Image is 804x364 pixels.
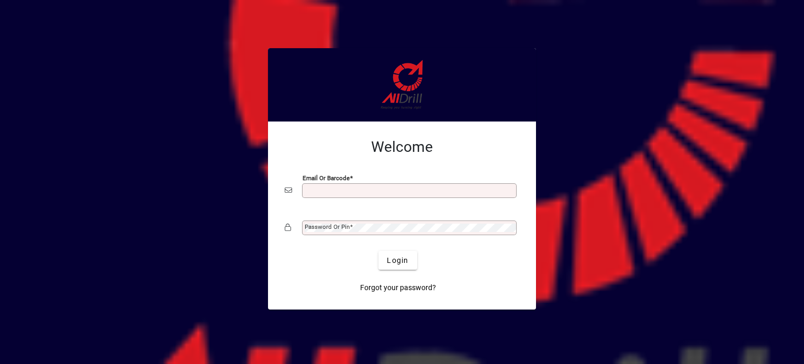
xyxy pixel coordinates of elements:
[387,255,408,266] span: Login
[360,282,436,293] span: Forgot your password?
[285,138,519,156] h2: Welcome
[378,251,417,270] button: Login
[303,174,350,182] mat-label: Email or Barcode
[356,278,440,297] a: Forgot your password?
[305,223,350,230] mat-label: Password or Pin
